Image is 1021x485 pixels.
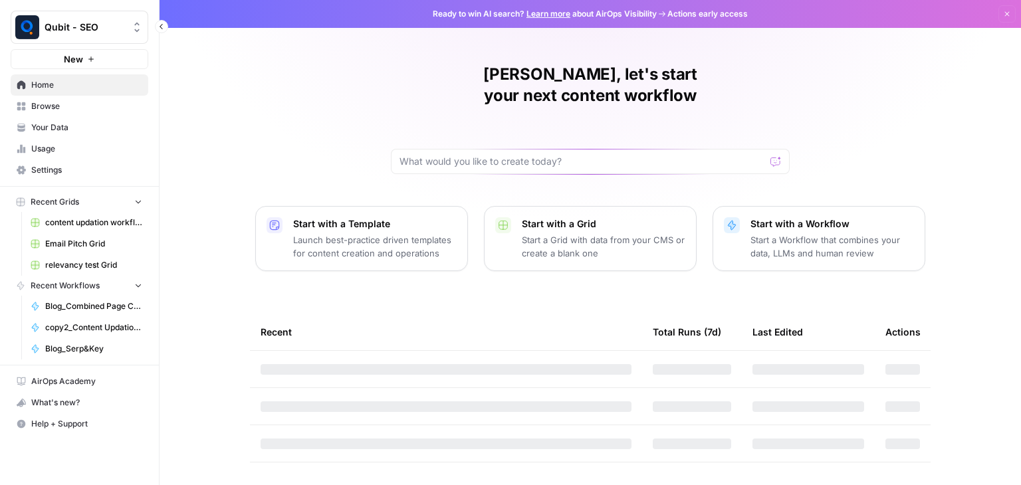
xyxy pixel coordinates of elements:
[399,155,765,168] input: What would you like to create today?
[261,314,631,350] div: Recent
[45,259,142,271] span: relevancy test Grid
[25,338,148,359] a: Blog_Serp&Key
[522,217,685,231] p: Start with a Grid
[11,393,148,413] div: What's new?
[45,238,142,250] span: Email Pitch Grid
[484,206,697,271] button: Start with a GridStart a Grid with data from your CMS or create a blank one
[11,11,148,44] button: Workspace: Qubit - SEO
[293,233,457,260] p: Launch best-practice driven templates for content creation and operations
[45,343,142,355] span: Blog_Serp&Key
[526,9,570,19] a: Learn more
[11,96,148,117] a: Browse
[31,122,142,134] span: Your Data
[31,375,142,387] span: AirOps Academy
[31,79,142,91] span: Home
[255,206,468,271] button: Start with a TemplateLaunch best-practice driven templates for content creation and operations
[31,100,142,112] span: Browse
[11,49,148,69] button: New
[25,296,148,317] a: Blog_Combined Page Content analysis v2
[11,371,148,392] a: AirOps Academy
[667,8,748,20] span: Actions early access
[31,196,79,208] span: Recent Grids
[11,276,148,296] button: Recent Workflows
[31,280,100,292] span: Recent Workflows
[522,233,685,260] p: Start a Grid with data from your CMS or create a blank one
[293,217,457,231] p: Start with a Template
[45,300,142,312] span: Blog_Combined Page Content analysis v2
[11,392,148,413] button: What's new?
[713,206,925,271] button: Start with a WorkflowStart a Workflow that combines your data, LLMs and human review
[45,322,142,334] span: copy2_Content Updation V4 Workflow
[11,413,148,435] button: Help + Support
[31,418,142,430] span: Help + Support
[45,21,125,34] span: Qubit - SEO
[31,143,142,155] span: Usage
[64,52,83,66] span: New
[752,314,803,350] div: Last Edited
[31,164,142,176] span: Settings
[433,8,657,20] span: Ready to win AI search? about AirOps Visibility
[15,15,39,39] img: Qubit - SEO Logo
[11,192,148,212] button: Recent Grids
[25,317,148,338] a: copy2_Content Updation V4 Workflow
[391,64,790,106] h1: [PERSON_NAME], let's start your next content workflow
[11,74,148,96] a: Home
[11,117,148,138] a: Your Data
[750,217,914,231] p: Start with a Workflow
[11,159,148,181] a: Settings
[750,233,914,260] p: Start a Workflow that combines your data, LLMs and human review
[11,138,148,159] a: Usage
[25,233,148,254] a: Email Pitch Grid
[25,212,148,233] a: content updation workflow
[25,254,148,276] a: relevancy test Grid
[653,314,721,350] div: Total Runs (7d)
[885,314,921,350] div: Actions
[45,217,142,229] span: content updation workflow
